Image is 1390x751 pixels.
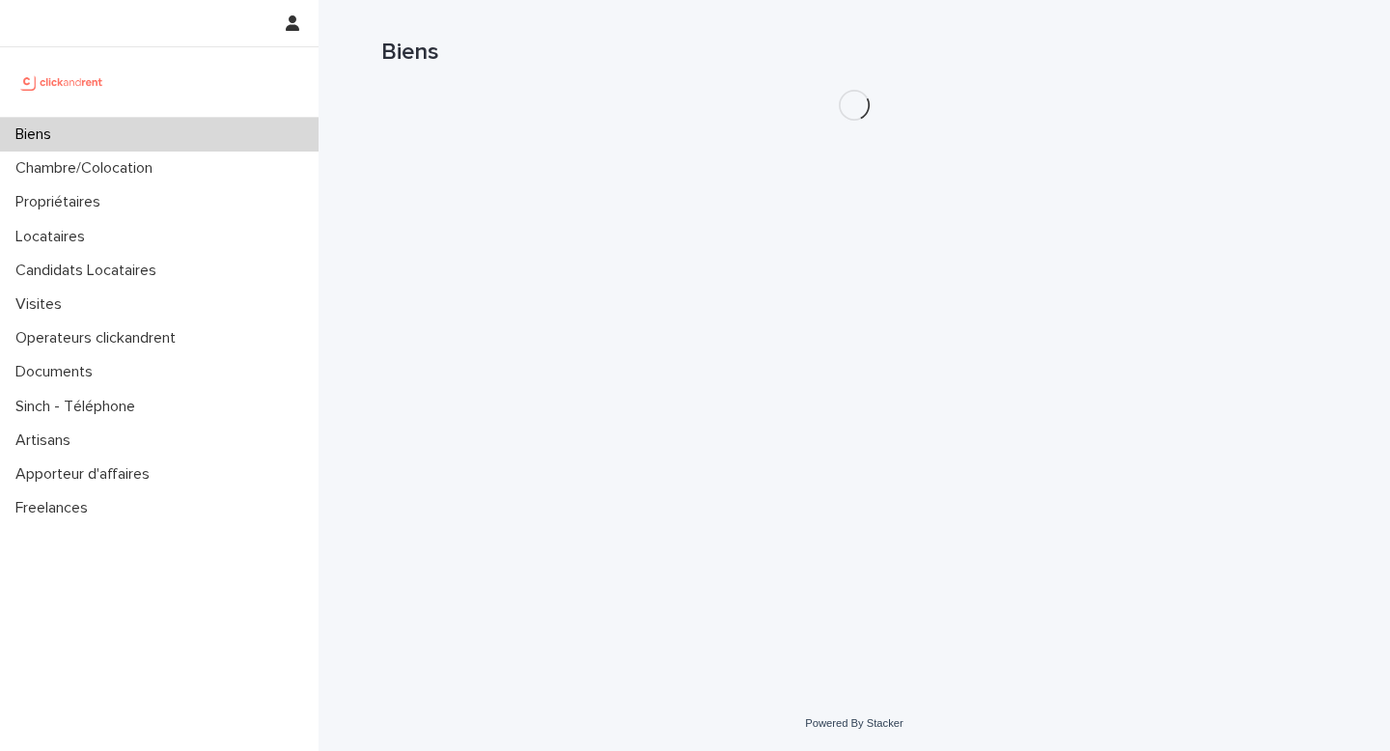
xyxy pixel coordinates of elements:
[8,398,151,416] p: Sinch - Téléphone
[805,717,903,729] a: Powered By Stacker
[8,159,168,178] p: Chambre/Colocation
[8,262,172,280] p: Candidats Locataires
[8,295,77,314] p: Visites
[8,431,86,450] p: Artisans
[8,125,67,144] p: Biens
[15,63,109,101] img: UCB0brd3T0yccxBKYDjQ
[8,465,165,484] p: Apporteur d'affaires
[8,193,116,211] p: Propriétaires
[8,499,103,517] p: Freelances
[8,228,100,246] p: Locataires
[8,363,108,381] p: Documents
[381,39,1327,67] h1: Biens
[8,329,191,348] p: Operateurs clickandrent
